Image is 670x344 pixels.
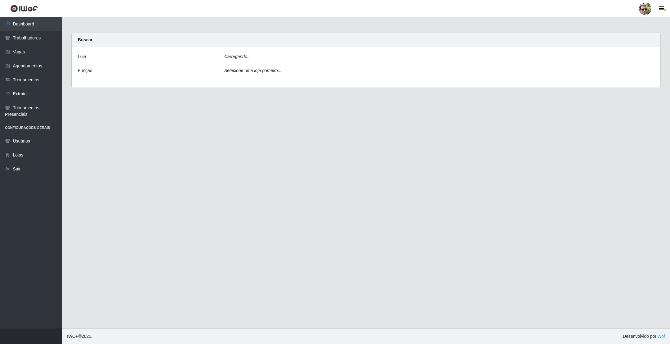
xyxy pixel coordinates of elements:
span: IWOF [67,334,78,339]
i: Selecione uma loja primeiro... [224,68,281,73]
span: Desenvolvido por [623,333,665,340]
span: © 2025 . [67,333,92,340]
img: CoreUI Logo [10,5,38,12]
label: Função [78,67,92,74]
i: Carregando... [224,54,251,59]
strong: Buscar [78,37,92,42]
a: iWof [656,334,665,339]
label: Loja [78,53,86,60]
